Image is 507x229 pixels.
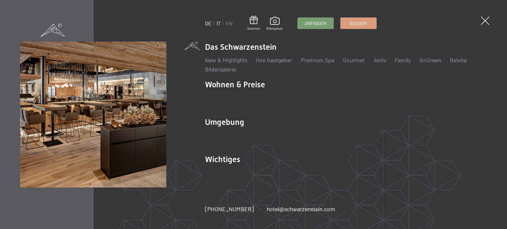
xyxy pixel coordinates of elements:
[395,56,411,64] a: Family
[374,56,386,64] a: Aktiv
[341,18,376,29] a: Buchen
[266,27,283,31] span: Bildergalerie
[298,18,333,29] a: Anfragen
[205,205,254,213] a: [PHONE_NUMBER]
[305,20,326,26] span: Anfragen
[205,66,236,73] a: Bildergalerie
[343,56,365,64] a: Gourmet
[420,56,441,64] a: GoGreen
[205,56,247,64] a: New & Highlights
[247,16,260,31] a: Gutschein
[267,205,335,213] a: hotel@schwarzenstein.com
[226,20,233,26] a: EN
[350,20,367,26] span: Buchen
[205,20,212,26] a: DE
[266,17,283,31] a: Bildergalerie
[301,56,334,64] a: Premium Spa
[450,56,467,64] a: Belvita
[256,56,292,64] a: Ihre Gastgeber
[247,27,260,31] span: Gutschein
[217,20,221,26] a: IT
